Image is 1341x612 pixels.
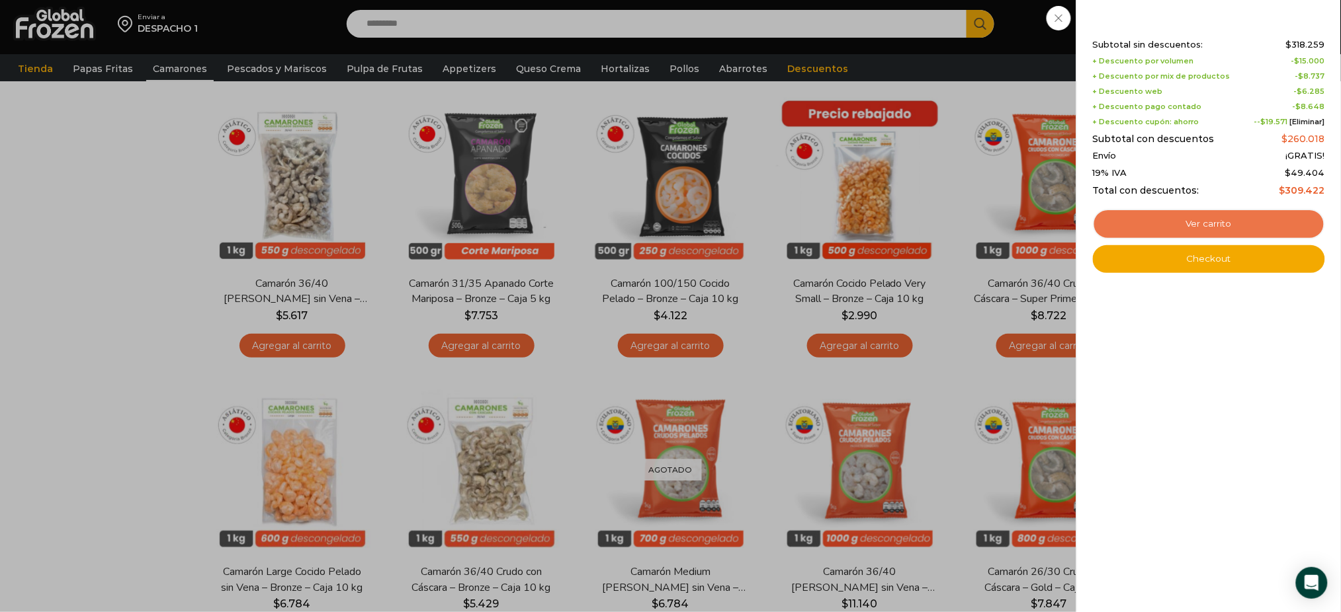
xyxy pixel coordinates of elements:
span: $ [1261,117,1266,126]
span: - [1293,102,1325,111]
span: 49.404 [1285,167,1325,178]
span: $ [1295,56,1300,65]
bdi: 6.285 [1297,87,1325,96]
bdi: 318.259 [1286,39,1325,50]
span: - [1294,87,1325,96]
bdi: 15.000 [1295,56,1325,65]
span: $ [1286,39,1292,50]
span: $ [1297,87,1303,96]
bdi: 8.737 [1299,71,1325,81]
span: + Descuento por volumen [1093,57,1194,65]
span: $ [1285,167,1291,178]
span: Total con descuentos: [1093,185,1199,196]
span: $ [1282,133,1288,145]
a: Ver carrito [1093,209,1325,239]
span: + Descuento pago contado [1093,102,1202,111]
bdi: 260.018 [1282,133,1325,145]
span: Envío [1093,151,1117,161]
span: Subtotal con descuentos [1093,134,1215,145]
bdi: 8.648 [1296,102,1325,111]
span: - [1295,72,1325,81]
div: Open Intercom Messenger [1296,567,1328,599]
span: + Descuento web [1093,87,1163,96]
span: Subtotal sin descuentos: [1093,40,1203,50]
span: 19% IVA [1093,168,1127,178]
span: ¡GRATIS! [1286,151,1325,161]
span: $ [1296,102,1301,111]
bdi: 309.422 [1279,184,1325,196]
span: $ [1279,184,1285,196]
a: Checkout [1093,245,1325,273]
a: [Eliminar] [1290,117,1325,126]
span: + Descuento por mix de productos [1093,72,1231,81]
span: - [1291,57,1325,65]
span: -- [1254,118,1325,126]
span: + Descuento cupón: ahorro [1093,118,1199,126]
span: $ [1299,71,1304,81]
span: 19.571 [1261,117,1288,126]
